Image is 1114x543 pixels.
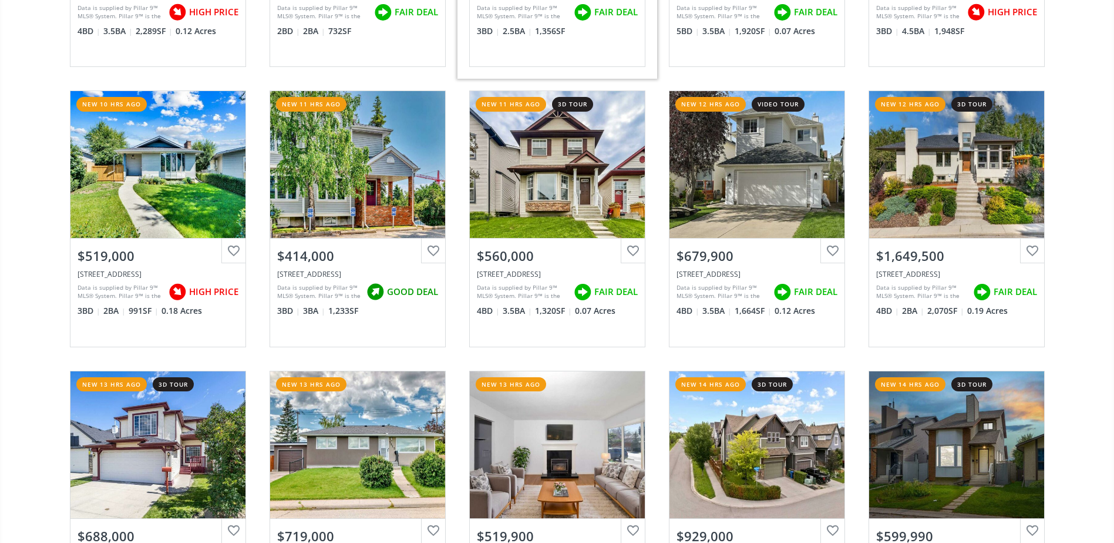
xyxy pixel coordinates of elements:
[387,286,438,298] span: GOOD DEAL
[477,247,638,265] div: $560,000
[594,6,638,18] span: FAIR DEAL
[477,4,568,21] div: Data is supplied by Pillar 9™ MLS® System. Pillar 9™ is the owner of the copyright in its MLS® Sy...
[934,25,964,37] span: 1,948 SF
[735,25,772,37] span: 1,920 SF
[328,25,351,37] span: 732 SF
[303,305,325,317] span: 3 BA
[477,283,568,301] div: Data is supplied by Pillar 9™ MLS® System. Pillar 9™ is the owner of the copyright in its MLS® Sy...
[477,305,500,317] span: 4 BD
[129,305,159,317] span: 991 SF
[876,25,899,37] span: 3 BD
[371,1,395,24] img: rating icon
[277,269,438,279] div: 3906 19 Avenue SW #6, Calgary, AB T3E 7E7
[277,247,438,265] div: $414,000
[503,25,532,37] span: 2.5 BA
[78,247,238,265] div: $519,000
[78,305,100,317] span: 3 BD
[136,25,173,37] span: 2,289 SF
[78,269,238,279] div: 228 Foritana Road SE, Calgary, AB T2A 2B6
[258,79,457,358] a: new 11 hrs ago$414,000[STREET_ADDRESS]Data is supplied by Pillar 9™ MLS® System. Pillar 9™ is the...
[594,286,638,298] span: FAIR DEAL
[770,280,794,304] img: rating icon
[677,247,837,265] div: $679,900
[677,269,837,279] div: 169 Hidden Valley Grove NW, Calgary, AB T3A 5W8
[503,305,532,317] span: 3.5 BA
[735,305,772,317] span: 1,664 SF
[876,283,967,301] div: Data is supplied by Pillar 9™ MLS® System. Pillar 9™ is the owner of the copyright in its MLS® Sy...
[328,305,358,317] span: 1,233 SF
[477,269,638,279] div: 143 Cranberry Way SE, Calgary, AB T3M1K3
[103,305,126,317] span: 2 BA
[902,305,924,317] span: 2 BA
[58,79,258,358] a: new 10 hrs ago$519,000[STREET_ADDRESS]Data is supplied by Pillar 9™ MLS® System. Pillar 9™ is the...
[964,1,988,24] img: rating icon
[988,6,1037,18] span: HIGH PRICE
[166,280,189,304] img: rating icon
[970,280,994,304] img: rating icon
[395,6,438,18] span: FAIR DEAL
[457,79,657,358] a: new 11 hrs ago3d tour$560,000[STREET_ADDRESS]Data is supplied by Pillar 9™ MLS® System. Pillar 9™...
[857,79,1056,358] a: new 12 hrs ago3d tour$1,649,500[STREET_ADDRESS]Data is supplied by Pillar 9™ MLS® System. Pillar ...
[575,305,615,317] span: 0.07 Acres
[677,4,768,21] div: Data is supplied by Pillar 9™ MLS® System. Pillar 9™ is the owner of the copyright in its MLS® Sy...
[677,25,699,37] span: 5 BD
[103,25,133,37] span: 3.5 BA
[677,283,768,301] div: Data is supplied by Pillar 9™ MLS® System. Pillar 9™ is the owner of the copyright in its MLS® Sy...
[277,305,300,317] span: 3 BD
[876,305,899,317] span: 4 BD
[303,25,325,37] span: 2 BA
[927,305,964,317] span: 2,070 SF
[535,305,572,317] span: 1,320 SF
[775,305,815,317] span: 0.12 Acres
[78,283,163,301] div: Data is supplied by Pillar 9™ MLS® System. Pillar 9™ is the owner of the copyright in its MLS® Sy...
[161,305,202,317] span: 0.18 Acres
[876,269,1037,279] div: 5 Roselawn Crescent NW, Calgary, AB T2K 1L4
[571,280,594,304] img: rating icon
[994,286,1037,298] span: FAIR DEAL
[477,25,500,37] span: 3 BD
[702,305,732,317] span: 3.5 BA
[702,25,732,37] span: 3.5 BA
[166,1,189,24] img: rating icon
[189,286,238,298] span: HIGH PRICE
[277,25,300,37] span: 2 BD
[657,79,857,358] a: new 12 hrs agovideo tour$679,900[STREET_ADDRESS]Data is supplied by Pillar 9™ MLS® System. Pillar...
[794,286,837,298] span: FAIR DEAL
[277,4,368,21] div: Data is supplied by Pillar 9™ MLS® System. Pillar 9™ is the owner of the copyright in its MLS® Sy...
[189,6,238,18] span: HIGH PRICE
[364,280,387,304] img: rating icon
[78,25,100,37] span: 4 BD
[775,25,815,37] span: 0.07 Acres
[876,247,1037,265] div: $1,649,500
[535,25,565,37] span: 1,356 SF
[78,4,163,21] div: Data is supplied by Pillar 9™ MLS® System. Pillar 9™ is the owner of the copyright in its MLS® Sy...
[277,283,361,301] div: Data is supplied by Pillar 9™ MLS® System. Pillar 9™ is the owner of the copyright in its MLS® Sy...
[902,25,931,37] span: 4.5 BA
[176,25,216,37] span: 0.12 Acres
[876,4,961,21] div: Data is supplied by Pillar 9™ MLS® System. Pillar 9™ is the owner of the copyright in its MLS® Sy...
[967,305,1008,317] span: 0.19 Acres
[794,6,837,18] span: FAIR DEAL
[677,305,699,317] span: 4 BD
[770,1,794,24] img: rating icon
[571,1,594,24] img: rating icon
